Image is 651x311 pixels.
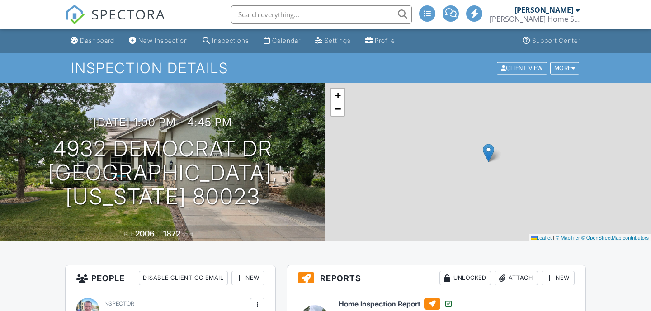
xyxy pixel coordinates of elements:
[103,300,134,307] span: Inspector
[550,62,580,74] div: More
[335,103,341,114] span: −
[495,271,538,285] div: Attach
[287,265,585,291] h3: Reports
[325,37,351,44] div: Settings
[497,62,547,74] div: Client View
[124,231,134,238] span: Built
[212,37,249,44] div: Inspections
[65,12,165,31] a: SPECTORA
[532,37,580,44] div: Support Center
[71,60,580,76] h1: Inspection Details
[80,37,114,44] div: Dashboard
[66,265,275,291] h3: People
[163,229,180,238] div: 1872
[496,64,549,71] a: Client View
[14,137,311,208] h1: 4932 Democrat Dr [GEOGRAPHIC_DATA], [US_STATE] 80023
[531,235,552,240] a: Leaflet
[556,235,580,240] a: © MapTiler
[335,90,341,101] span: +
[581,235,649,240] a: © OpenStreetMap contributors
[553,235,554,240] span: |
[67,33,118,49] a: Dashboard
[375,37,395,44] div: Profile
[362,33,399,49] a: Profile
[331,89,344,102] a: Zoom in
[94,116,232,128] h3: [DATE] 1:00 pm - 4:45 pm
[231,5,412,24] input: Search everything...
[138,37,188,44] div: New Inspection
[339,298,453,310] h6: Home Inspection Report
[231,271,264,285] div: New
[182,231,194,238] span: sq. ft.
[135,229,155,238] div: 2006
[125,33,192,49] a: New Inspection
[331,102,344,116] a: Zoom out
[260,33,304,49] a: Calendar
[519,33,584,49] a: Support Center
[311,33,354,49] a: Settings
[514,5,573,14] div: [PERSON_NAME]
[65,5,85,24] img: The Best Home Inspection Software - Spectora
[139,271,228,285] div: Disable Client CC Email
[483,144,494,162] img: Marker
[272,37,301,44] div: Calendar
[490,14,580,24] div: Scott Home Services, LLC
[91,5,165,24] span: SPECTORA
[199,33,253,49] a: Inspections
[542,271,575,285] div: New
[439,271,491,285] div: Unlocked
